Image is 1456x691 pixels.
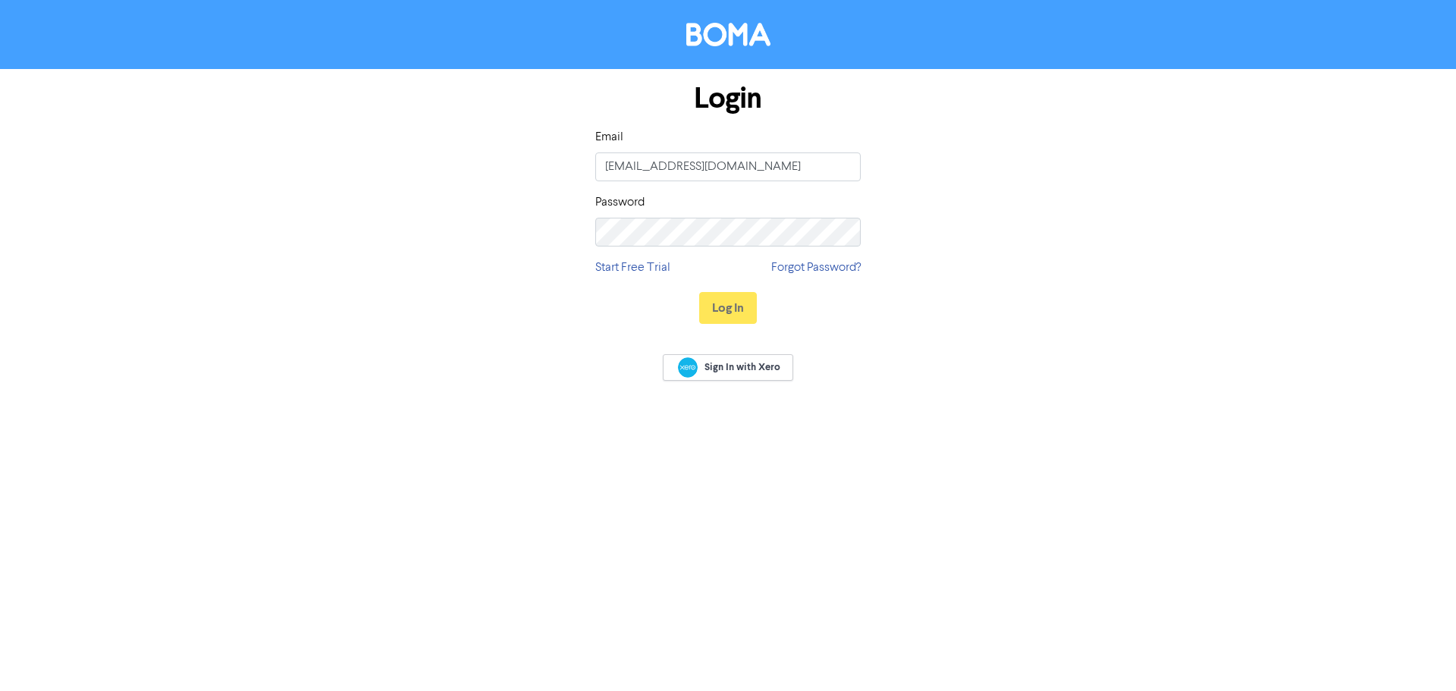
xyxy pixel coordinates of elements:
[595,81,861,116] h1: Login
[704,360,780,374] span: Sign In with Xero
[595,259,670,277] a: Start Free Trial
[595,193,645,212] label: Password
[663,354,793,381] a: Sign In with Xero
[686,23,770,46] img: BOMA Logo
[595,128,623,146] label: Email
[771,259,861,277] a: Forgot Password?
[678,357,698,378] img: Xero logo
[1380,618,1456,691] iframe: Chat Widget
[699,292,757,324] button: Log In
